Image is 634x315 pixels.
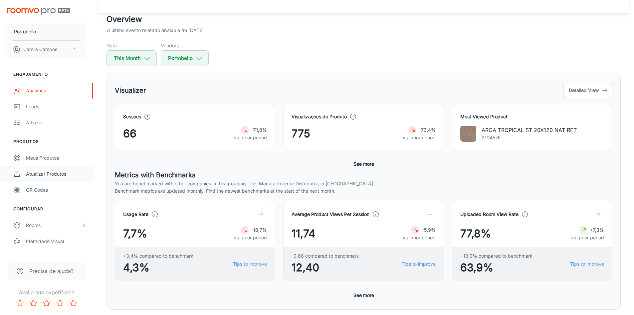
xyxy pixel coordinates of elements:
[234,134,267,141] p: vs. prior period
[590,227,604,233] strong: +7,3%
[123,113,141,120] h4: Sessões
[460,113,604,120] h4: Most Viewed Product
[23,46,57,53] p: Camila Campos
[26,186,86,194] div: QR Codes
[115,85,146,95] h5: Visualizer
[233,260,267,268] a: Tips to improve
[123,260,193,276] span: 4,3%
[115,180,612,187] p: You are benchmarked with other companies in this grouping: Tile, Manufacturer or Distributor, in ...
[40,296,53,310] button: Rate 3 star
[292,126,310,142] span: 775
[292,226,316,242] span: 11,74
[403,134,436,141] p: vs. prior period
[161,50,209,66] button: Portobello
[234,234,267,241] p: vs. prior period
[292,211,369,218] h4: Average Product Views Per Session
[123,126,136,142] span: 66
[26,103,86,110] div: Leads
[53,296,67,310] button: Rate 4 star
[292,260,359,276] span: 12,40
[7,41,86,58] button: Camila Campos
[570,260,604,268] a: Tips to improve
[29,267,74,275] span: Precisa de ajuda?
[7,23,86,40] button: Portobello
[460,260,532,276] span: 63,9%
[419,127,436,133] strong: -73,4%
[7,8,70,15] img: Roomvo PRO Beta
[351,289,377,301] button: See more
[123,226,147,242] span: 7,7%
[460,211,519,218] h4: Uploaded Room View Rate
[422,227,436,233] strong: -5,9%
[161,42,209,49] h5: Vendors
[27,296,40,310] button: Rate 2 star
[571,234,604,241] p: vs. prior period
[351,158,377,170] button: See more
[26,254,86,261] div: Textos
[123,252,193,260] span: +3,4% compared to benchmark
[115,187,612,195] p: Benchmark metrics are updated monthly. Find the newest benchmarks at the start of the next month.
[26,238,86,245] div: Identidade Visual
[482,126,577,134] p: ARCA TROPICAL ST 20X120 NAT RET
[26,87,86,94] div: Analytics
[67,296,80,310] button: Rate 5 star
[251,127,267,133] strong: -71,8%
[292,113,347,120] h4: Visualizações do Produto
[5,288,88,296] p: Avalie sua experiência
[106,42,157,49] h5: Data
[26,222,81,229] div: Rooms
[563,83,612,98] button: Detailed View
[106,27,204,34] p: O último evento relatado abaixo é de [DATE]
[26,170,86,178] div: Atualizar produtos
[106,50,157,66] button: This Month
[482,134,577,141] p: 210457E
[26,119,86,126] div: A fazer
[115,170,612,180] h5: Metrics with Benchmarks
[26,154,86,162] div: Meus Produtos
[402,260,436,268] a: Tips to improve
[403,234,436,241] p: vs. prior period
[13,296,27,310] button: Rate 1 star
[123,211,148,218] h4: Usage Rate
[460,252,532,260] span: +13,9% compared to benchmark
[292,252,359,260] span: -0,66 compared to benchmark
[14,28,36,35] p: Portobello
[251,227,267,233] strong: -18,7%
[460,226,491,242] span: 77,8%
[460,126,476,142] img: ARCA TROPICAL ST 20X120 NAT RET
[106,13,621,25] h2: Overview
